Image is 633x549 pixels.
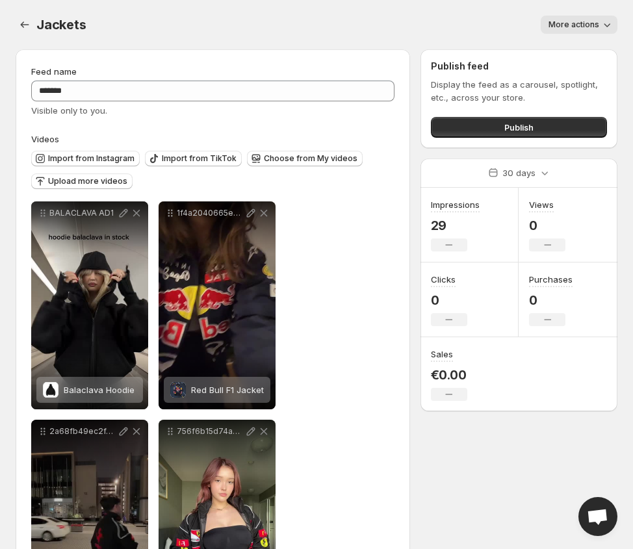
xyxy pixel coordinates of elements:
[31,201,148,409] div: BALACLAVA AD1Balaclava HoodieBalaclava Hoodie
[431,348,453,361] h3: Sales
[31,105,107,116] span: Visible only to you.
[549,19,599,30] span: More actions
[431,78,607,104] p: Display the feed as a carousel, spotlight, etc., across your store.
[31,173,133,189] button: Upload more videos
[48,176,127,186] span: Upload more videos
[16,16,34,34] button: Settings
[431,273,456,286] h3: Clicks
[170,382,186,398] img: Red Bull F1 Jacket
[529,198,554,211] h3: Views
[162,153,237,164] span: Import from TikTok
[36,17,86,32] span: Jackets
[529,218,565,233] p: 0
[49,426,117,437] p: 2a68fb49ec2f4bd0af42c6df04aa766d
[431,367,467,383] p: €0.00
[31,66,77,77] span: Feed name
[529,292,573,308] p: 0
[578,497,617,536] div: Open chat
[191,385,264,395] span: Red Bull F1 Jacket
[177,208,244,218] p: 1f4a2040665e4e6eafa867a08f75d08d
[529,273,573,286] h3: Purchases
[247,151,363,166] button: Choose from My videos
[31,134,59,144] span: Videos
[145,151,242,166] button: Import from TikTok
[264,153,357,164] span: Choose from My videos
[49,208,117,218] p: BALACLAVA AD1
[177,426,244,437] p: 756f6b15d74a4163a0f7e897e8a9543f
[504,121,534,134] span: Publish
[502,166,536,179] p: 30 days
[64,385,135,395] span: Balaclava Hoodie
[48,153,135,164] span: Import from Instagram
[431,218,480,233] p: 29
[431,60,607,73] h2: Publish feed
[431,117,607,138] button: Publish
[431,292,467,308] p: 0
[159,201,276,409] div: 1f4a2040665e4e6eafa867a08f75d08dRed Bull F1 JacketRed Bull F1 Jacket
[541,16,617,34] button: More actions
[31,151,140,166] button: Import from Instagram
[431,198,480,211] h3: Impressions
